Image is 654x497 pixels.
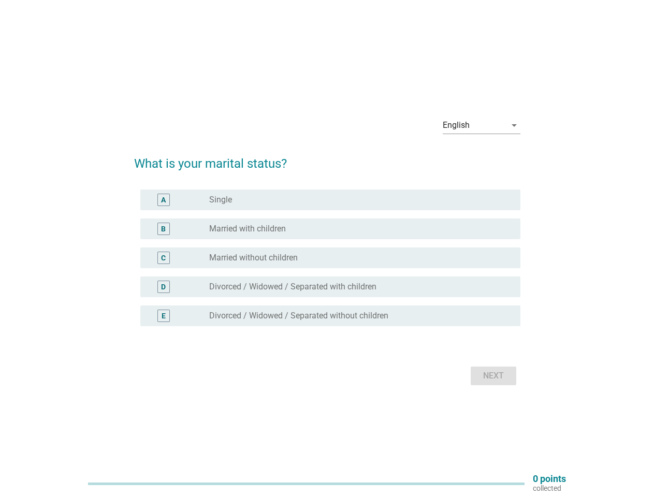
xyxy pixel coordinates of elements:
[162,311,166,321] div: E
[533,484,566,493] p: collected
[134,144,520,173] h2: What is your marital status?
[161,253,166,264] div: C
[508,119,520,131] i: arrow_drop_down
[161,282,166,293] div: D
[209,195,232,205] label: Single
[209,253,298,263] label: Married without children
[533,474,566,484] p: 0 points
[161,224,166,235] div: B
[209,224,286,234] label: Married with children
[209,282,376,292] label: Divorced / Widowed / Separated with children
[209,311,388,321] label: Divorced / Widowed / Separated without children
[161,195,166,206] div: A
[443,121,470,130] div: English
